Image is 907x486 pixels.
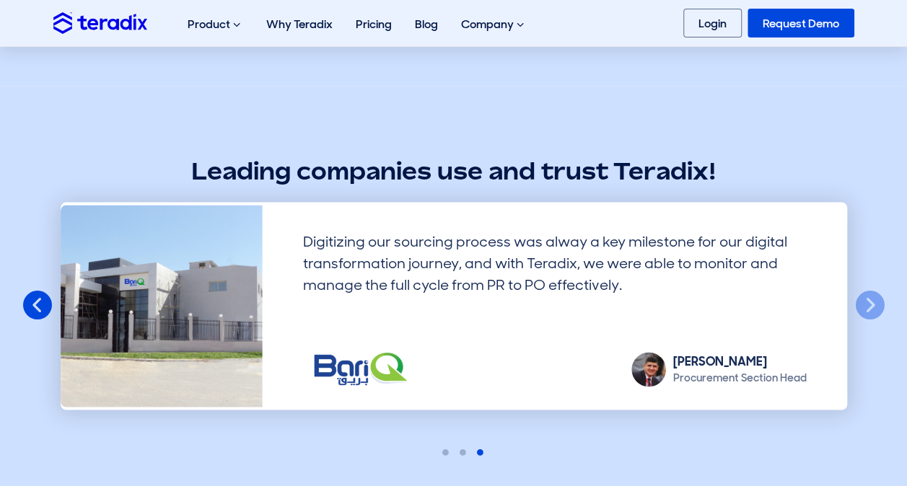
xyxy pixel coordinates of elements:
a: Request Demo [748,9,854,37]
button: 1 of 3 [431,445,442,456]
div: Digitizing our sourcing process was alway a key milestone for our digital transformation journey,... [292,219,818,329]
h2: Leading companies use and trust Teradix! [53,155,854,187]
button: Next [854,290,886,322]
a: Pricing [344,1,403,47]
img: Bariq [61,205,263,417]
a: Login [683,9,742,37]
button: 2 of 3 [448,445,460,456]
div: [PERSON_NAME] [673,353,807,370]
img: Teradix logo [53,12,147,33]
button: 3 of 3 [465,445,477,456]
div: Procurement Section Head [673,370,807,385]
button: Previous [22,290,53,322]
div: Product [176,1,255,48]
img: LC Waikiki Logo [303,346,419,392]
a: Why Teradix [255,1,344,47]
img: Abdelaziz Badawy [631,352,666,386]
a: Blog [403,1,450,47]
div: Company [450,1,538,48]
